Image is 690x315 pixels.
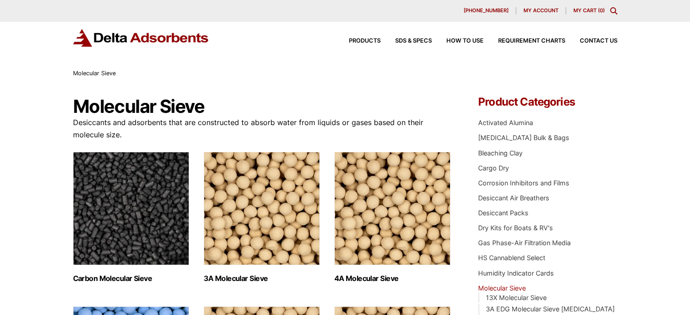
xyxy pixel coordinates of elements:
[516,7,566,15] a: My account
[478,254,545,262] a: HS Cannablend Select
[73,116,451,141] p: Desiccants and adsorbents that are constructed to absorb water from liquids or gases based on the...
[484,38,565,44] a: Requirement Charts
[334,38,381,44] a: Products
[73,152,189,265] img: Carbon Molecular Sieve
[478,209,529,217] a: Desiccant Packs
[478,97,617,107] h4: Product Categories
[73,70,116,77] span: Molecular Sieve
[610,7,617,15] div: Toggle Modal Content
[478,269,554,277] a: Humidity Indicator Cards
[524,8,558,13] span: My account
[381,38,432,44] a: SDS & SPECS
[464,8,509,13] span: [PHONE_NUMBER]
[478,194,549,202] a: Desiccant Air Breathers
[73,29,209,47] img: Delta Adsorbents
[334,274,450,283] h2: 4A Molecular Sieve
[478,119,533,126] a: Activated Alumina
[446,38,484,44] span: How to Use
[204,274,320,283] h2: 3A Molecular Sieve
[478,179,569,187] a: Corrosion Inhibitors and Films
[565,38,617,44] a: Contact Us
[498,38,565,44] span: Requirement Charts
[334,152,450,265] img: 4A Molecular Sieve
[478,164,509,172] a: Cargo Dry
[580,38,617,44] span: Contact Us
[204,152,320,283] a: Visit product category 3A Molecular Sieve
[73,97,451,116] h1: Molecular Sieve
[204,152,320,265] img: 3A Molecular Sieve
[478,224,553,232] a: Dry Kits for Boats & RV's
[432,38,484,44] a: How to Use
[600,7,603,14] span: 0
[478,134,569,141] a: [MEDICAL_DATA] Bulk & Bags
[486,294,547,301] a: 13X Molecular Sieve
[395,38,432,44] span: SDS & SPECS
[73,152,189,283] a: Visit product category Carbon Molecular Sieve
[573,7,605,14] a: My Cart (0)
[334,152,450,283] a: Visit product category 4A Molecular Sieve
[478,149,523,157] a: Bleaching Clay
[456,7,516,15] a: [PHONE_NUMBER]
[478,239,571,247] a: Gas Phase-Air Filtration Media
[73,274,189,283] h2: Carbon Molecular Sieve
[349,38,381,44] span: Products
[478,284,526,292] a: Molecular Sieve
